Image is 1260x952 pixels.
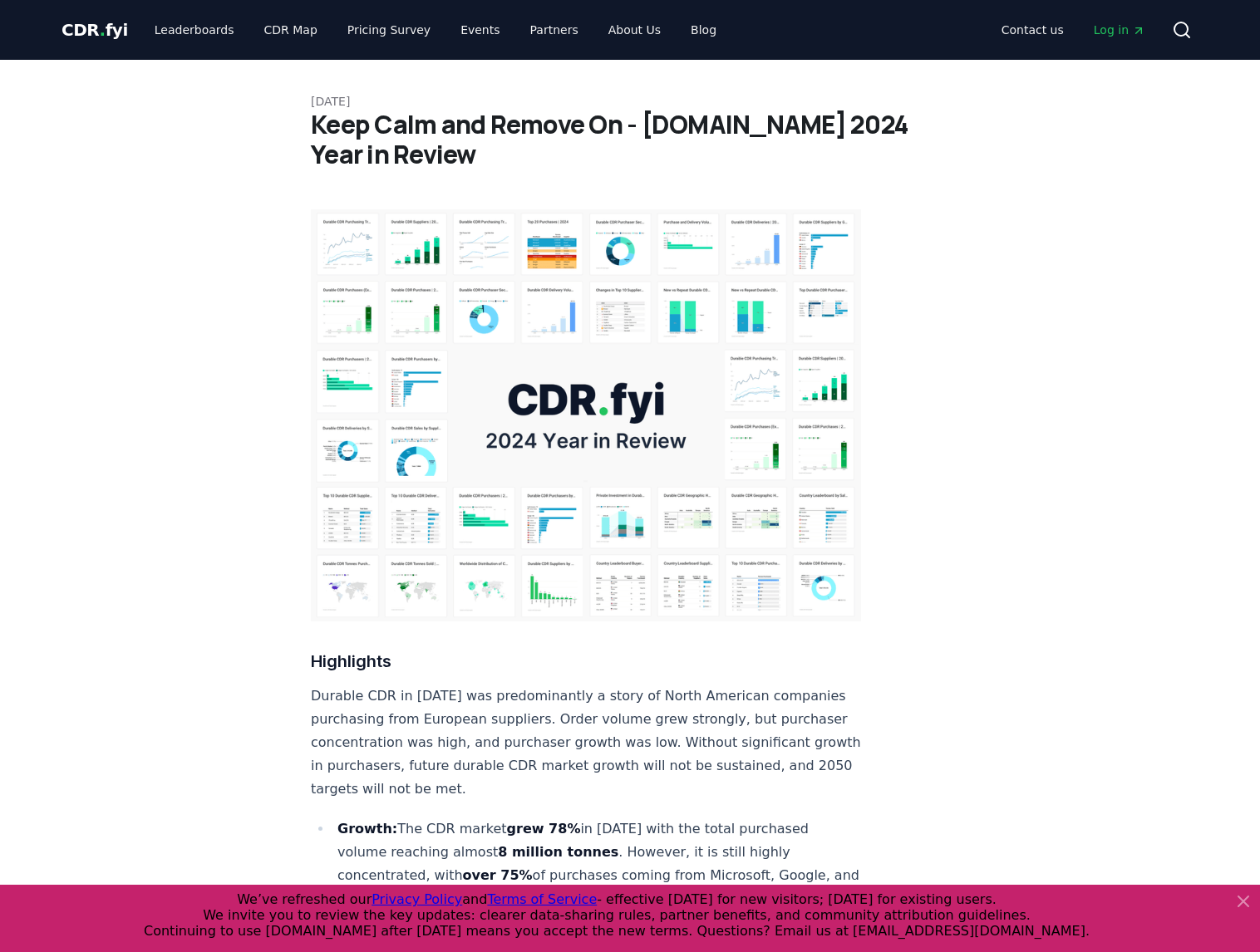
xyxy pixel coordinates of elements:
nav: Main [988,15,1159,45]
a: Leaderboards [141,15,248,45]
p: [DATE] [311,93,949,110]
img: blog post image [311,209,861,621]
strong: over 75% [463,867,533,883]
a: Blog [677,15,730,45]
nav: Main [141,15,730,45]
span: Log in [1094,22,1145,38]
a: Contact us [988,15,1077,45]
p: Durable CDR in [DATE] was predominantly a story of North American companies purchasing from Europ... [311,685,861,801]
strong: 8 million tonnes [498,844,618,860]
h1: Keep Calm and Remove On - [DOMAIN_NAME] 2024 Year in Review [311,110,949,169]
span: CDR fyi [62,20,128,40]
a: Events [447,15,513,45]
a: Pricing Survey [334,15,444,45]
strong: grew 78% [507,821,581,837]
strong: Growth: [337,821,397,837]
h3: Highlights [311,648,861,675]
a: Log in [1080,15,1159,45]
a: About Us [595,15,674,45]
a: Partners [517,15,592,45]
a: CDR.fyi [62,18,128,42]
span: . [100,20,106,40]
a: CDR Map [251,15,331,45]
li: The CDR market in [DATE] with the total purchased volume reaching almost . However, it is still h... [332,817,861,910]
